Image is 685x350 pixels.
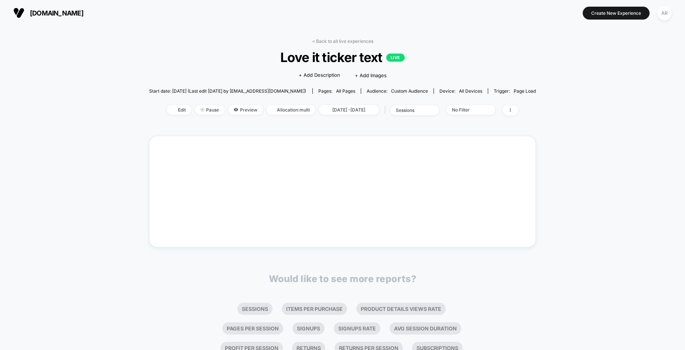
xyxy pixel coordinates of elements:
[434,88,488,94] span: Device:
[167,105,191,115] span: Edit
[201,108,204,111] img: end
[583,7,650,20] button: Create New Experience
[11,7,86,19] button: [DOMAIN_NAME]
[657,6,672,20] div: AR
[514,88,536,94] span: Page Load
[459,88,482,94] span: all devices
[334,322,380,334] li: Signups Rate
[336,88,355,94] span: all pages
[13,7,24,18] img: Visually logo
[355,72,387,78] span: + Add Images
[318,88,355,94] div: Pages:
[168,49,517,65] span: Love it ticker text
[299,72,340,79] span: + Add Description
[228,105,263,115] span: Preview
[195,105,225,115] span: Pause
[494,88,536,94] div: Trigger:
[367,88,428,94] div: Audience:
[386,54,405,62] p: LIVE
[292,322,325,334] li: Signups
[222,322,283,334] li: Pages Per Session
[396,107,425,113] div: sessions
[391,88,428,94] span: Custom Audience
[237,303,273,315] li: Sessions
[319,105,379,115] span: [DATE] - [DATE]
[282,303,347,315] li: Items Per Purchase
[452,107,482,113] div: No Filter
[30,9,83,17] span: [DOMAIN_NAME]
[356,303,446,315] li: Product Details Views Rate
[390,322,461,334] li: Avg Session Duration
[149,88,306,94] span: Start date: [DATE] (Last edit [DATE] by [EMAIL_ADDRESS][DOMAIN_NAME])
[269,273,417,284] p: Would like to see more reports?
[312,38,373,44] a: < Back to all live experiences
[267,105,315,115] span: Allocation: multi
[655,6,674,21] button: AR
[383,105,390,116] span: |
